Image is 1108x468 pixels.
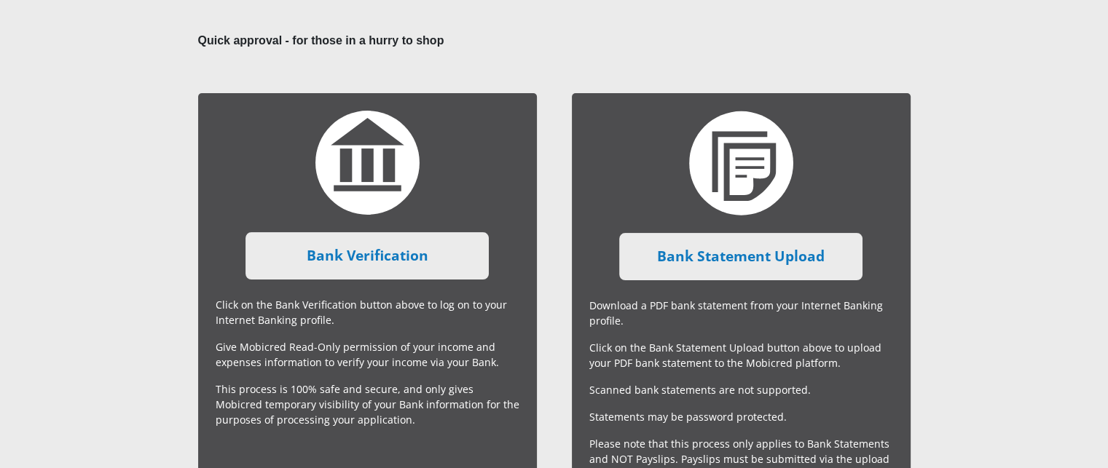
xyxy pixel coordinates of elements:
[216,339,519,370] p: Give Mobicred Read-Only permission of your income and expenses information to verify your income ...
[589,298,893,328] p: Download a PDF bank statement from your Internet Banking profile.
[589,382,893,397] p: Scanned bank statements are not supported.
[689,111,793,215] img: statement-upload.svg
[315,111,420,215] img: bank-verification.svg
[589,409,893,424] p: Statements may be password protected.
[216,381,519,427] p: This process is 100% safe and secure, and only gives Mobicred temporary visibility of your Bank i...
[198,34,444,47] b: Quick approval - for those in a hurry to shop
[589,340,893,370] p: Click on the Bank Statement Upload button above to upload your PDF bank statement to the Mobicred...
[619,233,863,280] a: Bank Statement Upload
[245,232,489,279] a: Bank Verification
[216,297,519,328] p: Click on the Bank Verification button above to log on to your Internet Banking profile.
